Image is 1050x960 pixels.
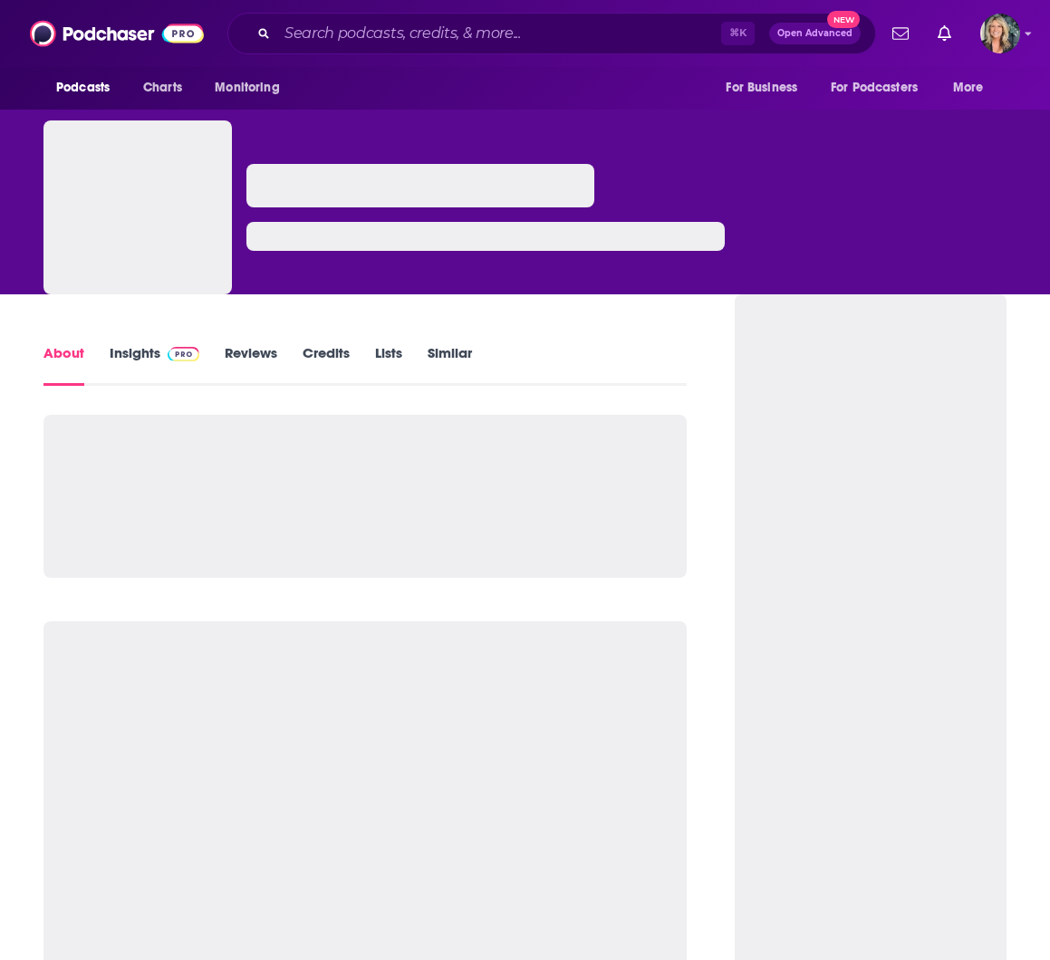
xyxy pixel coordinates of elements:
input: Search podcasts, credits, & more... [277,19,721,48]
img: Podchaser Pro [168,347,199,361]
button: open menu [819,71,944,105]
a: About [43,344,84,386]
span: Logged in as lisa.beech [980,14,1020,53]
span: Monitoring [215,75,279,101]
span: ⌘ K [721,22,755,45]
a: Show notifications dropdown [930,18,958,49]
a: Show notifications dropdown [885,18,916,49]
a: Credits [303,344,350,386]
a: Lists [375,344,402,386]
span: Charts [143,75,182,101]
button: open menu [202,71,303,105]
button: Show profile menu [980,14,1020,53]
span: For Podcasters [831,75,918,101]
button: Open AdvancedNew [769,23,861,44]
a: Charts [131,71,193,105]
span: Podcasts [56,75,110,101]
span: For Business [726,75,797,101]
a: InsightsPodchaser Pro [110,344,199,386]
span: More [953,75,984,101]
span: Open Advanced [777,29,853,38]
a: Reviews [225,344,277,386]
a: Similar [428,344,472,386]
div: Search podcasts, credits, & more... [227,13,876,54]
span: New [827,11,860,28]
button: open menu [713,71,820,105]
img: User Profile [980,14,1020,53]
button: open menu [940,71,1007,105]
img: Podchaser - Follow, Share and Rate Podcasts [30,16,204,51]
button: open menu [43,71,133,105]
